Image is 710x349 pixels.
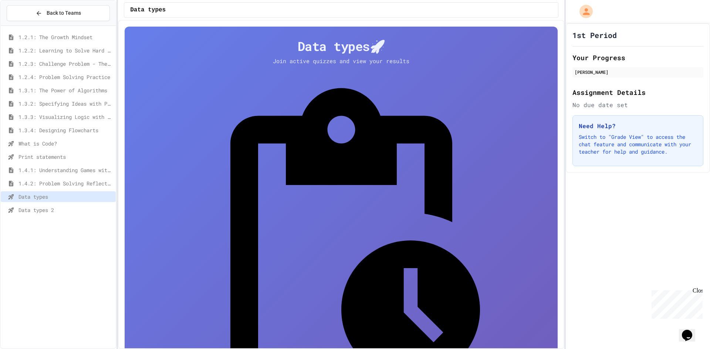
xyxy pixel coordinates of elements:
[18,33,113,41] span: 1.2.1: The Growth Mindset
[18,206,113,214] span: Data types 2
[18,166,113,174] span: 1.4.1: Understanding Games with Flowcharts
[18,153,113,161] span: Print statements
[175,38,508,54] h4: Data types 🚀
[258,57,425,65] p: Join active quizzes and view your results
[47,9,81,17] span: Back to Teams
[18,193,113,201] span: Data types
[18,140,113,147] span: What is Code?
[679,319,703,342] iframe: chat widget
[18,60,113,68] span: 1.2.3: Challenge Problem - The Bridge
[7,5,110,21] button: Back to Teams
[572,100,703,109] div: No due date set
[579,122,697,130] h3: Need Help?
[3,3,51,47] div: Chat with us now!Close
[130,6,166,14] span: Data types
[18,126,113,134] span: 1.3.4: Designing Flowcharts
[575,69,701,75] div: [PERSON_NAME]
[649,287,703,319] iframe: chat widget
[579,133,697,155] p: Switch to "Grade View" to access the chat feature and communicate with your teacher for help and ...
[572,30,617,40] h1: 1st Period
[18,47,113,54] span: 1.2.2: Learning to Solve Hard Problems
[18,113,113,121] span: 1.3.3: Visualizing Logic with Flowcharts
[18,86,113,94] span: 1.3.1: The Power of Algorithms
[572,52,703,63] h2: Your Progress
[18,179,113,187] span: 1.4.2: Problem Solving Reflection
[572,87,703,97] h2: Assignment Details
[18,73,113,81] span: 1.2.4: Problem Solving Practice
[18,100,113,107] span: 1.3.2: Specifying Ideas with Pseudocode
[572,3,595,20] div: My Account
